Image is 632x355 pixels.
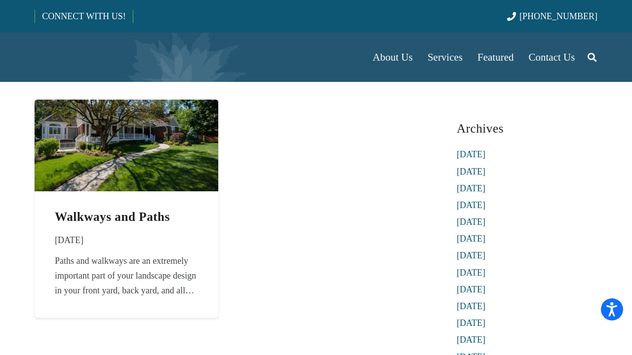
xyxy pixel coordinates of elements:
a: Contact Us [521,33,583,82]
img: Walkways and Paths [35,100,218,191]
a: [DATE] [457,284,485,294]
a: [DATE] [457,149,485,159]
h3: Archives [457,117,597,140]
a: Services [420,33,470,82]
a: Walkways and Paths [35,102,218,112]
a: [DATE] [457,301,485,311]
a: [DATE] [457,335,485,345]
a: Search [582,45,602,70]
a: Walkways and Paths [55,210,170,223]
span: Featured [477,51,513,63]
time: 20 September 2018 at 12:29:49 America/New_York [55,233,83,248]
a: About Us [365,33,420,82]
span: [PHONE_NUMBER] [519,11,597,21]
span: Services [428,51,463,63]
a: [DATE] [457,250,485,260]
span: About Us [373,51,413,63]
a: [DATE] [457,234,485,244]
a: [PHONE_NUMBER] [507,11,597,21]
a: Featured [470,33,521,82]
a: [DATE] [457,183,485,193]
a: [DATE] [457,318,485,328]
a: CONNECT WITH US! [35,4,132,28]
a: [DATE] [457,200,485,210]
a: [DATE] [457,217,485,227]
a: [DATE] [457,167,485,177]
a: [DATE] [457,268,485,278]
span: Contact Us [529,51,575,63]
div: Paths and walkways are an extremely important part of your landscape design in your front yard, b... [55,253,198,298]
a: Borst-Logo [35,37,198,77]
